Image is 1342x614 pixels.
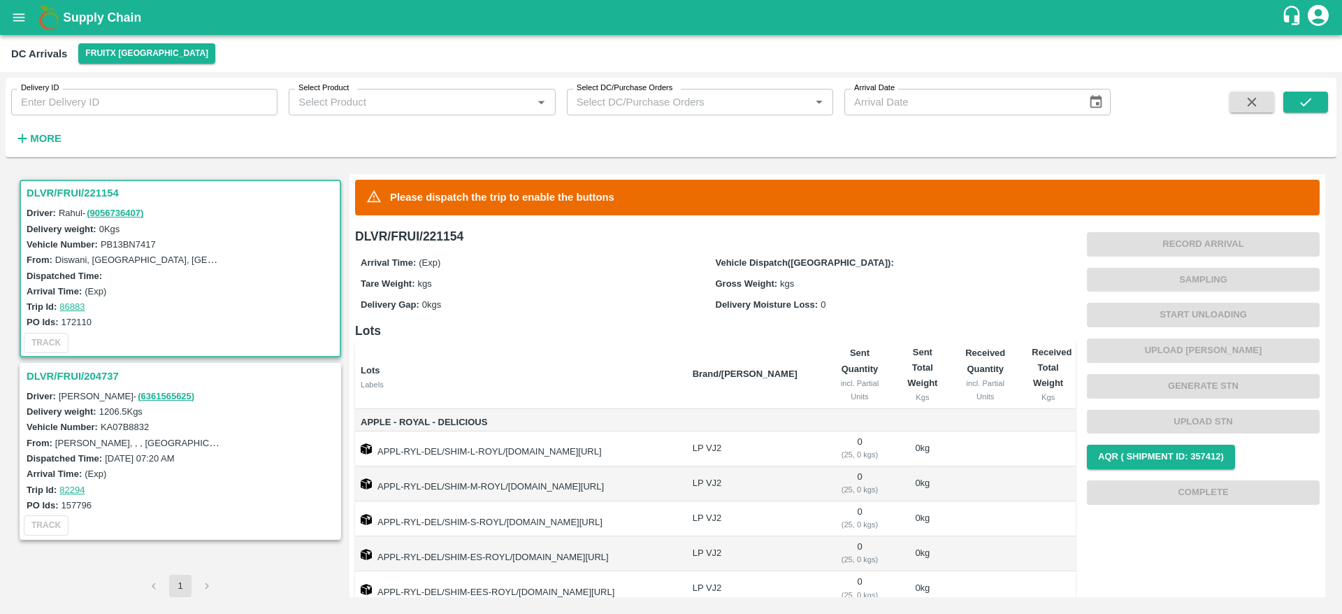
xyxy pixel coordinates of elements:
[11,89,277,115] input: Enter Delivery ID
[835,377,883,403] div: incl. Partial Units
[27,453,102,464] label: Dispatched Time:
[63,8,1281,27] a: Supply Chain
[824,536,895,571] td: 0
[27,485,57,495] label: Trip Id:
[844,89,1077,115] input: Arrival Date
[27,367,338,385] h3: DLVR/FRUI/204737
[361,549,372,560] img: box
[355,501,681,536] td: APPL-RYL-DEL/SHIM-S-ROYL/[DOMAIN_NAME][URL]
[27,438,52,448] label: From:
[681,431,825,466] td: LP VJ2
[895,501,951,536] td: 0 kg
[1083,89,1109,115] button: Choose date
[681,536,825,571] td: LP VJ2
[835,448,883,461] div: ( 25, 0 kgs)
[361,299,419,310] label: Delivery Gap:
[355,571,681,606] td: APPL-RYL-DEL/SHIM-EES-ROYL/[DOMAIN_NAME][URL]
[361,257,416,268] label: Arrival Time:
[835,553,883,566] div: ( 25, 0 kgs)
[355,227,1076,246] h6: DLVR/FRUI/221154
[422,299,441,310] span: 0 kgs
[87,208,143,218] a: (9056736407)
[419,257,440,268] span: (Exp)
[895,431,951,466] td: 0 kg
[138,391,194,401] a: (6361565625)
[895,466,951,501] td: 0 kg
[11,45,67,63] div: DC Arrivals
[59,208,145,218] span: Rahul -
[30,133,62,144] strong: More
[27,301,57,312] label: Trip Id:
[1281,5,1306,30] div: customer-support
[716,278,778,289] label: Gross Weight:
[293,93,528,111] input: Select Product
[140,575,220,597] nav: pagination navigation
[1032,391,1065,404] div: Kgs
[63,10,141,24] b: Supply Chain
[824,571,895,606] td: 0
[355,466,681,501] td: APPL-RYL-DEL/SHIM-M-ROYL/[DOMAIN_NAME][URL]
[681,571,825,606] td: LP VJ2
[361,443,372,455] img: box
[101,422,149,432] label: KA07B8832
[78,43,215,64] button: Select DC
[681,501,825,536] td: LP VJ2
[835,589,883,601] div: ( 25, 0 kgs)
[3,1,35,34] button: open drawer
[59,485,85,495] a: 82294
[418,278,432,289] span: kgs
[59,391,196,401] span: [PERSON_NAME] -
[961,377,1009,403] div: incl. Partial Units
[390,190,614,205] p: Please dispatch the trip to enable the buttons
[854,83,895,94] label: Arrival Date
[907,391,939,404] div: Kgs
[835,483,883,496] div: ( 25, 0 kgs)
[681,466,825,501] td: LP VJ2
[27,286,82,297] label: Arrival Time:
[361,415,681,431] span: Apple - Royal - Delicious
[810,93,828,111] button: Open
[361,584,372,595] img: box
[62,317,92,327] label: 172110
[716,299,818,310] label: Delivery Moisture Loss:
[27,208,56,218] label: Driver:
[965,348,1005,373] b: Received Quantity
[62,500,92,511] label: 157796
[361,514,372,525] img: box
[571,93,788,111] input: Select DC/Purchase Orders
[105,453,174,464] label: [DATE] 07:20 AM
[821,299,825,310] span: 0
[169,575,192,597] button: page 1
[361,378,681,391] div: Labels
[355,431,681,466] td: APPL-RYL-DEL/SHIM-L-ROYL/[DOMAIN_NAME][URL]
[59,301,85,312] a: 86883
[835,518,883,531] div: ( 25, 0 kgs)
[895,536,951,571] td: 0 kg
[85,286,106,297] label: (Exp)
[1306,3,1331,32] div: account of current user
[824,431,895,466] td: 0
[895,571,951,606] td: 0 kg
[27,469,82,479] label: Arrival Time:
[355,321,1076,341] h6: Lots
[55,437,240,448] label: [PERSON_NAME], , , [GEOGRAPHIC_DATA]
[298,83,349,94] label: Select Product
[27,422,98,432] label: Vehicle Number:
[27,224,96,234] label: Delivery weight:
[99,224,120,234] label: 0 Kgs
[1087,445,1235,469] button: AQR ( Shipment Id: 357412)
[907,347,937,389] b: Sent Total Weight
[824,466,895,501] td: 0
[361,365,380,376] b: Lots
[85,469,106,479] label: (Exp)
[355,536,681,571] td: APPL-RYL-DEL/SHIM-ES-ROYL/[DOMAIN_NAME][URL]
[27,255,52,265] label: From:
[842,348,879,373] b: Sent Quantity
[27,239,98,250] label: Vehicle Number:
[361,278,415,289] label: Tare Weight:
[27,500,59,511] label: PO Ids:
[716,257,894,268] label: Vehicle Dispatch([GEOGRAPHIC_DATA]):
[1032,347,1072,389] b: Received Total Weight
[27,184,338,202] h3: DLVR/FRUI/221154
[27,406,96,417] label: Delivery weight:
